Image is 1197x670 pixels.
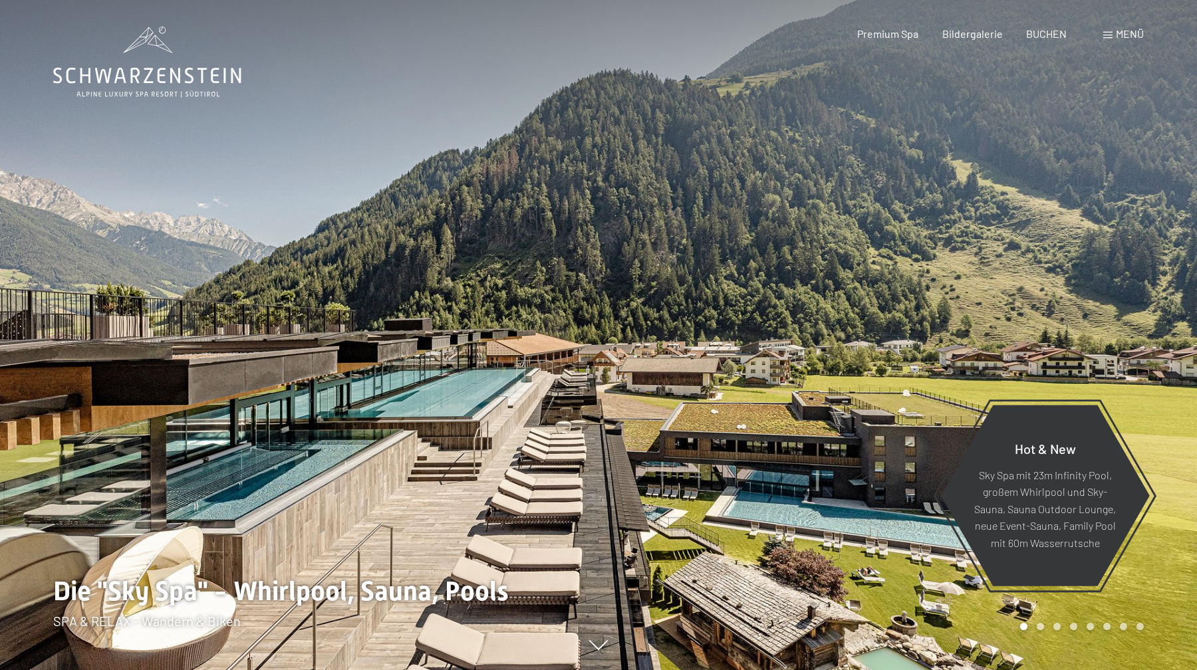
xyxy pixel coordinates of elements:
span: Hot & New [1015,440,1076,456]
div: Carousel Pagination [1015,623,1144,630]
div: Carousel Page 5 [1087,623,1094,630]
div: Carousel Page 7 [1120,623,1127,630]
div: Carousel Page 8 [1136,623,1144,630]
div: Carousel Page 6 [1103,623,1111,630]
a: Bildergalerie [942,27,1003,40]
a: Hot & New Sky Spa mit 23m Infinity Pool, großem Whirlpool und Sky-Sauna, Sauna Outdoor Lounge, ne... [940,404,1150,587]
span: Menü [1116,27,1144,40]
div: Carousel Page 1 (Current Slide) [1020,623,1027,630]
a: BUCHEN [1026,27,1067,40]
p: Sky Spa mit 23m Infinity Pool, großem Whirlpool und Sky-Sauna, Sauna Outdoor Lounge, neue Event-S... [973,466,1117,551]
a: Premium Spa [857,27,918,40]
div: Carousel Page 4 [1070,623,1077,630]
div: Carousel Page 3 [1053,623,1061,630]
div: Carousel Page 2 [1037,623,1044,630]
